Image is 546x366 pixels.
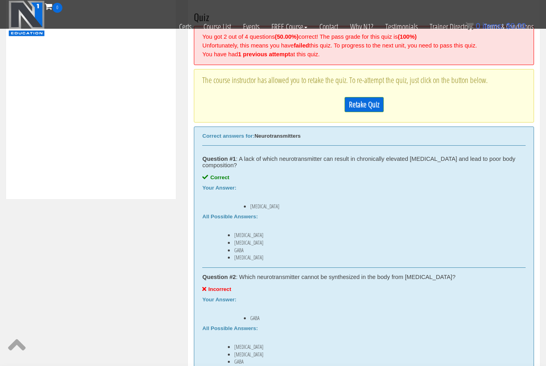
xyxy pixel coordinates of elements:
[202,286,526,293] div: Incorrect
[202,133,526,139] div: Neurotransmitters
[234,344,510,350] li: [MEDICAL_DATA]
[294,42,309,49] strong: failed
[202,274,236,280] strong: Question #2
[478,13,540,41] a: Terms & Conditions
[234,358,510,365] li: GABA
[424,13,478,41] a: Trainer Directory
[250,203,510,210] li: [MEDICAL_DATA]
[202,41,522,50] div: Unfortunately, this means you have this quiz. To progress to the next unit, you need to pass this...
[197,13,237,41] a: Course List
[506,22,510,30] span: $
[52,3,62,13] span: 0
[313,13,344,41] a: Contact
[202,185,236,191] b: Your Answer:
[202,156,526,168] div: : A lack of which neurotransmitter can result in chronically elevated [MEDICAL_DATA] and lead to ...
[379,13,424,41] a: Testimonials
[506,22,526,30] bdi: 0.00
[8,0,45,36] img: n1-education
[202,50,522,59] div: You have had at this quiz.
[234,351,510,358] li: [MEDICAL_DATA]
[202,274,526,280] div: : Which neurotransmitter cannot be synthesized in the body from [MEDICAL_DATA]?
[45,1,62,12] a: 0
[234,247,510,253] li: GABA
[202,214,258,220] b: All Possible Answers:
[345,97,384,112] a: Retake Quiz
[202,174,526,181] div: Correct
[482,22,504,30] span: items:
[202,133,254,139] b: Correct answers for:
[202,75,526,85] p: The course instructor has allowed you to retake the quiz. To re-attempt the quiz, just click on t...
[265,13,313,41] a: FREE Course
[234,254,510,261] li: [MEDICAL_DATA]
[466,22,474,30] img: icon11.png
[250,315,510,321] li: GABA
[202,156,236,162] strong: Question #1
[237,13,265,41] a: Events
[466,22,526,30] a: 0 items: $0.00
[234,232,510,238] li: [MEDICAL_DATA]
[238,51,290,57] strong: 1 previous attempt
[202,297,236,303] b: Your Answer:
[234,239,510,246] li: [MEDICAL_DATA]
[476,22,480,30] span: 0
[202,325,258,331] b: All Possible Answers:
[173,13,197,41] a: Certs
[344,13,379,41] a: Why N1?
